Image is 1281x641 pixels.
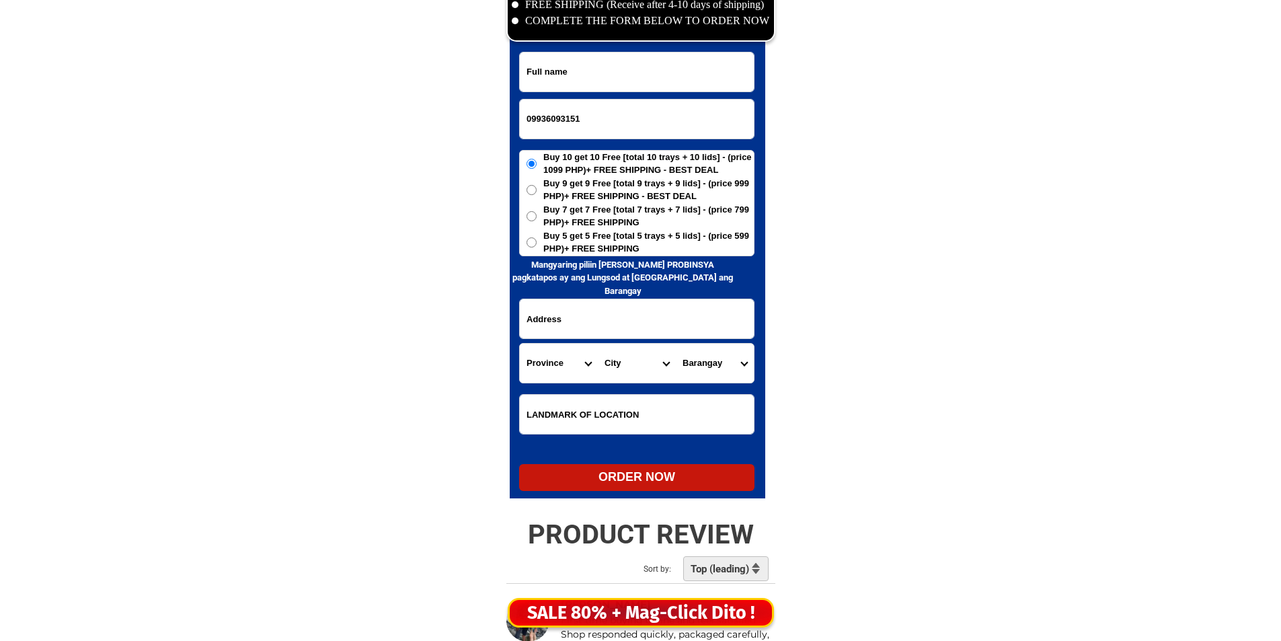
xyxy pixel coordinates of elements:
[519,468,754,486] div: ORDER NOW
[520,395,754,434] input: Input LANDMARKOFLOCATION
[543,151,754,177] span: Buy 10 get 10 Free [total 10 trays + 10 lids] - (price 1099 PHP)+ FREE SHIPPING - BEST DEAL
[510,258,736,298] h6: Mangyaring piliin [PERSON_NAME] PROBINSYA pagkatapos ay ang Lungsod at [GEOGRAPHIC_DATA] ang Bara...
[543,229,754,256] span: Buy 5 get 5 Free [total 5 trays + 5 lids] - (price 599 PHP)+ FREE SHIPPING
[509,599,771,627] div: SALE 80% + Mag-Click Dito !
[527,237,537,248] input: Buy 5 get 5 Free [total 5 trays + 5 lids] - (price 599 PHP)+ FREE SHIPPING
[500,519,782,551] h2: PRODUCT REVIEW
[520,299,754,338] input: Input address
[644,563,705,575] h2: Sort by:
[520,344,598,383] select: Select province
[691,563,753,575] h2: Top (leading)
[543,203,754,229] span: Buy 7 get 7 Free [total 7 trays + 7 lids] - (price 799 PHP)+ FREE SHIPPING
[520,100,754,139] input: Input phone_number
[520,52,754,91] input: Input full_name
[543,177,754,203] span: Buy 9 get 9 Free [total 9 trays + 9 lids] - (price 999 PHP)+ FREE SHIPPING - BEST DEAL
[598,344,676,383] select: Select district
[527,211,537,221] input: Buy 7 get 7 Free [total 7 trays + 7 lids] - (price 799 PHP)+ FREE SHIPPING
[527,185,537,195] input: Buy 9 get 9 Free [total 9 trays + 9 lids] - (price 999 PHP)+ FREE SHIPPING - BEST DEAL
[512,13,770,29] li: COMPLETE THE FORM BELOW TO ORDER NOW
[676,344,754,383] select: Select commune
[527,159,537,169] input: Buy 10 get 10 Free [total 10 trays + 10 lids] - (price 1099 PHP)+ FREE SHIPPING - BEST DEAL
